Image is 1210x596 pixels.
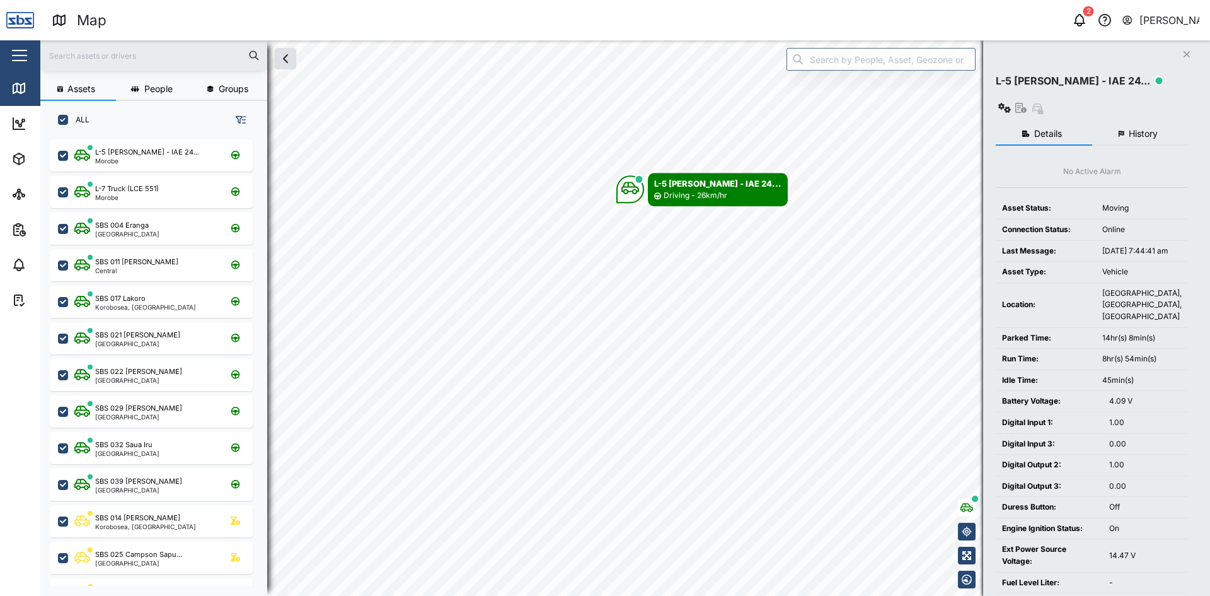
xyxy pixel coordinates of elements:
[95,194,159,201] div: Morobe
[1109,459,1182,471] div: 1.00
[95,450,159,457] div: [GEOGRAPHIC_DATA]
[654,177,781,190] div: L-5 [PERSON_NAME] - IAE 24...
[6,6,34,34] img: Main Logo
[1102,353,1182,365] div: 8hr(s) 54min(s)
[1002,353,1090,365] div: Run Time:
[95,147,199,158] div: L-5 [PERSON_NAME] - IAE 24...
[1002,299,1090,311] div: Location:
[1002,332,1090,344] div: Parked Time:
[1083,6,1094,16] div: 2
[33,293,67,307] div: Tasks
[33,223,76,237] div: Reports
[95,523,196,530] div: Korobosea, [GEOGRAPHIC_DATA]
[1002,501,1097,513] div: Duress Button:
[48,46,260,65] input: Search assets or drivers
[1102,202,1182,214] div: Moving
[1063,166,1121,178] div: No Active Alarm
[33,258,72,272] div: Alarms
[95,487,182,493] div: [GEOGRAPHIC_DATA]
[1002,577,1097,589] div: Fuel Level Liter:
[33,152,72,166] div: Assets
[95,414,182,420] div: [GEOGRAPHIC_DATA]
[1002,544,1097,567] div: Ext Power Source Voltage:
[68,115,89,125] label: ALL
[95,257,178,267] div: SBS 011 [PERSON_NAME]
[77,9,107,32] div: Map
[1109,417,1182,429] div: 1.00
[67,85,95,93] span: Assets
[1109,395,1182,407] div: 4.09 V
[50,135,267,586] div: grid
[95,231,159,237] div: [GEOGRAPHIC_DATA]
[1109,501,1182,513] div: Off
[1002,224,1090,236] div: Connection Status:
[786,48,976,71] input: Search by People, Asset, Geozone or Place
[219,85,248,93] span: Groups
[95,377,182,383] div: [GEOGRAPHIC_DATA]
[95,267,178,274] div: Central
[1002,202,1090,214] div: Asset Status:
[1121,11,1200,29] button: [PERSON_NAME]
[95,440,153,450] div: SBS 032 Saua Iru
[1034,129,1062,138] span: Details
[1002,266,1090,278] div: Asset Type:
[95,341,180,347] div: [GEOGRAPHIC_DATA]
[1002,438,1097,450] div: Digital Input 3:
[1109,550,1182,562] div: 14.47 V
[95,158,199,164] div: Morobe
[95,560,182,566] div: [GEOGRAPHIC_DATA]
[1139,13,1200,28] div: [PERSON_NAME]
[144,85,173,93] span: People
[95,476,182,487] div: SBS 039 [PERSON_NAME]
[95,330,180,341] div: SBS 021 [PERSON_NAME]
[1109,438,1182,450] div: 0.00
[1109,481,1182,493] div: 0.00
[95,184,159,194] div: L-7 Truck (LCE 551)
[95,513,180,523] div: SBS 014 [PERSON_NAME]
[1002,375,1090,387] div: Idle Time:
[95,220,149,231] div: SBS 004 Eranga
[1002,245,1090,257] div: Last Message:
[95,549,182,560] div: SBS 025 Campson Sapu...
[996,73,1150,89] div: L-5 [PERSON_NAME] - IAE 24...
[1102,332,1182,344] div: 14hr(s) 8min(s)
[33,117,89,131] div: Dashboard
[40,40,1210,596] canvas: Map
[1129,129,1158,138] span: History
[1109,577,1182,589] div: -
[1002,417,1097,429] div: Digital Input 1:
[1002,395,1097,407] div: Battery Voltage:
[616,173,788,206] div: Map marker
[1002,459,1097,471] div: Digital Output 2:
[95,304,196,310] div: Korobosea, [GEOGRAPHIC_DATA]
[33,81,61,95] div: Map
[1102,288,1182,323] div: [GEOGRAPHIC_DATA], [GEOGRAPHIC_DATA], [GEOGRAPHIC_DATA]
[1102,224,1182,236] div: Online
[1002,481,1097,493] div: Digital Output 3:
[95,293,146,304] div: SBS 017 Lakoro
[1102,375,1182,387] div: 45min(s)
[1102,266,1182,278] div: Vehicle
[33,187,63,201] div: Sites
[1002,523,1097,535] div: Engine Ignition Status:
[95,403,182,414] div: SBS 029 [PERSON_NAME]
[1109,523,1182,535] div: On
[95,366,182,377] div: SBS 022 [PERSON_NAME]
[664,190,727,202] div: Driving - 26km/hr
[1102,245,1182,257] div: [DATE] 7:44:41 am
